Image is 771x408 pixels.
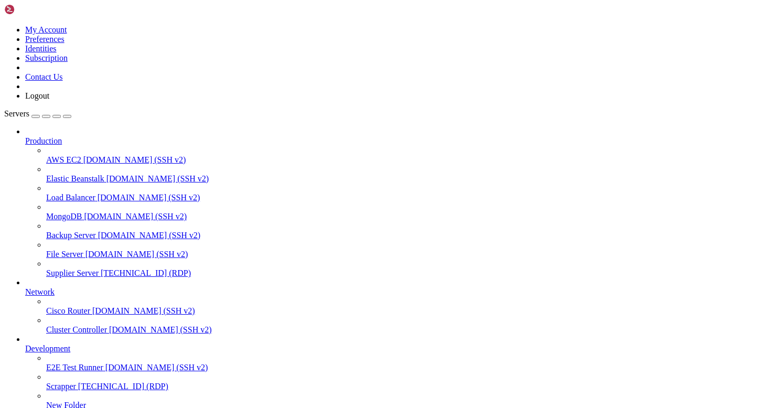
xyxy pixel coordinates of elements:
a: Supplier Server [TECHNICAL_ID] (RDP) [46,269,767,278]
a: Backup Server [DOMAIN_NAME] (SSH v2) [46,231,767,240]
span: [DOMAIN_NAME] (SSH v2) [92,306,195,315]
li: MongoDB [DOMAIN_NAME] (SSH v2) [46,202,767,221]
span: Elastic Beanstalk [46,174,104,183]
li: Cluster Controller [DOMAIN_NAME] (SSH v2) [46,316,767,335]
a: Elastic Beanstalk [DOMAIN_NAME] (SSH v2) [46,174,767,184]
a: Load Balancer [DOMAIN_NAME] (SSH v2) [46,193,767,202]
a: File Server [DOMAIN_NAME] (SSH v2) [46,250,767,259]
li: Load Balancer [DOMAIN_NAME] (SSH v2) [46,184,767,202]
span: MongoDB [46,212,82,221]
li: Backup Server [DOMAIN_NAME] (SSH v2) [46,221,767,240]
span: [DOMAIN_NAME] (SSH v2) [83,155,186,164]
span: Backup Server [46,231,96,240]
a: Cluster Controller [DOMAIN_NAME] (SSH v2) [46,325,767,335]
a: Cisco Router [DOMAIN_NAME] (SSH v2) [46,306,767,316]
li: E2E Test Runner [DOMAIN_NAME] (SSH v2) [46,353,767,372]
a: Production [25,136,767,146]
span: [DOMAIN_NAME] (SSH v2) [98,193,200,202]
span: Production [25,136,62,145]
a: Scrapper [TECHNICAL_ID] (RDP) [46,382,767,391]
span: Development [25,344,70,353]
li: Supplier Server [TECHNICAL_ID] (RDP) [46,259,767,278]
li: File Server [DOMAIN_NAME] (SSH v2) [46,240,767,259]
a: Contact Us [25,72,63,81]
a: Identities [25,44,57,53]
span: Servers [4,109,29,118]
a: Subscription [25,53,68,62]
a: Development [25,344,767,353]
li: Elastic Beanstalk [DOMAIN_NAME] (SSH v2) [46,165,767,184]
span: Scrapper [46,382,76,391]
li: Cisco Router [DOMAIN_NAME] (SSH v2) [46,297,767,316]
span: E2E Test Runner [46,363,103,372]
li: AWS EC2 [DOMAIN_NAME] (SSH v2) [46,146,767,165]
li: Network [25,278,767,335]
a: Logout [25,91,49,100]
span: [DOMAIN_NAME] (SSH v2) [105,363,208,372]
a: E2E Test Runner [DOMAIN_NAME] (SSH v2) [46,363,767,372]
span: [DOMAIN_NAME] (SSH v2) [98,231,201,240]
a: Preferences [25,35,65,44]
span: [DOMAIN_NAME] (SSH v2) [109,325,212,334]
span: [TECHNICAL_ID] (RDP) [101,269,191,277]
span: Load Balancer [46,193,95,202]
span: [DOMAIN_NAME] (SSH v2) [84,212,187,221]
span: Supplier Server [46,269,99,277]
span: AWS EC2 [46,155,81,164]
li: Scrapper [TECHNICAL_ID] (RDP) [46,372,767,391]
span: [DOMAIN_NAME] (SSH v2) [106,174,209,183]
li: Production [25,127,767,278]
a: Network [25,287,767,297]
span: Cisco Router [46,306,90,315]
span: [DOMAIN_NAME] (SSH v2) [85,250,188,259]
span: Cluster Controller [46,325,107,334]
img: Shellngn [4,4,65,15]
span: Network [25,287,55,296]
a: Servers [4,109,71,118]
span: [TECHNICAL_ID] (RDP) [78,382,168,391]
span: File Server [46,250,83,259]
a: MongoDB [DOMAIN_NAME] (SSH v2) [46,212,767,221]
a: My Account [25,25,67,34]
a: AWS EC2 [DOMAIN_NAME] (SSH v2) [46,155,767,165]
